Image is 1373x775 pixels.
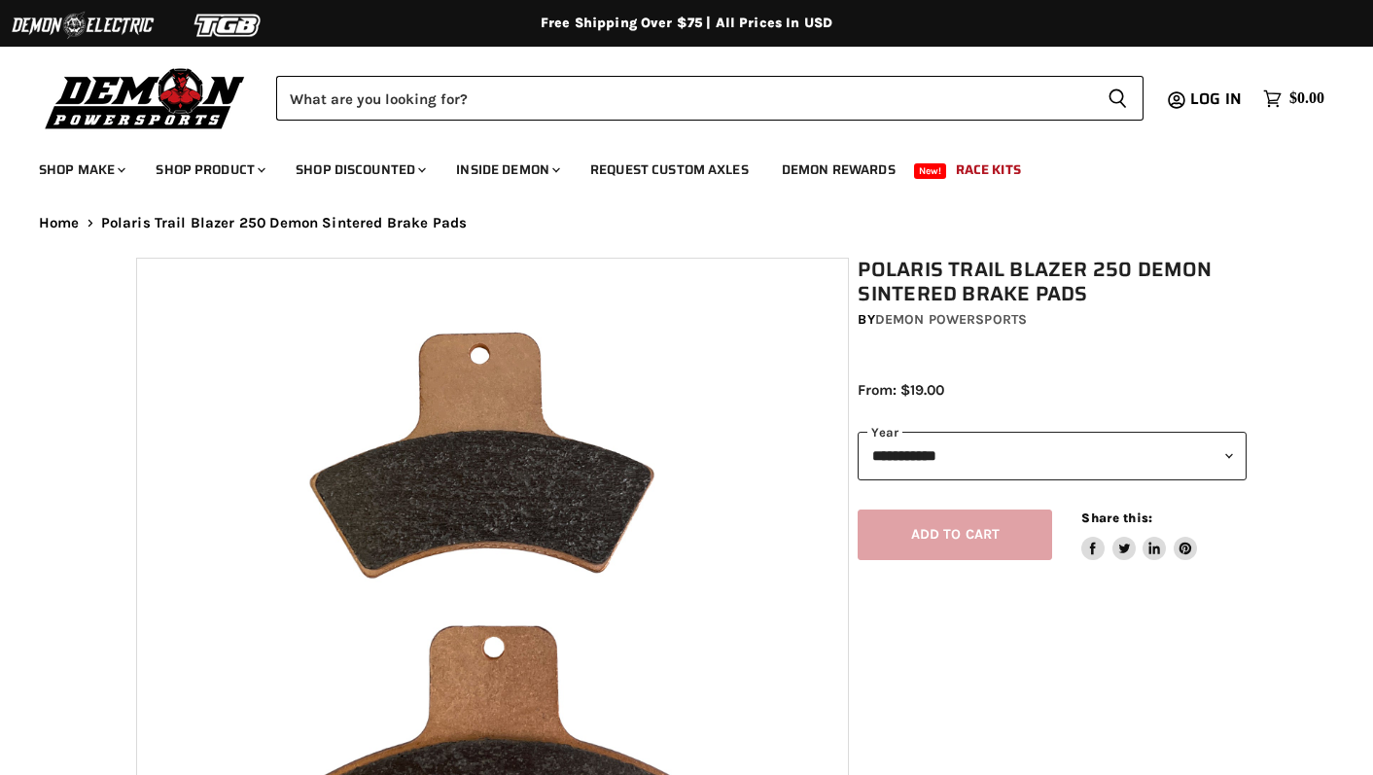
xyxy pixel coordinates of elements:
a: $0.00 [1253,85,1334,113]
ul: Main menu [24,142,1320,190]
span: Log in [1190,87,1242,111]
h1: Polaris Trail Blazer 250 Demon Sintered Brake Pads [858,258,1247,306]
select: year [858,432,1247,479]
span: Share this: [1081,511,1151,525]
a: Race Kits [941,150,1036,190]
img: Demon Powersports [39,63,252,132]
button: Search [1092,76,1144,121]
span: From: $19.00 [858,381,944,399]
a: Demon Powersports [875,311,1027,328]
span: New! [914,163,947,179]
input: Search [276,76,1092,121]
img: Demon Electric Logo 2 [10,7,156,44]
a: Inside Demon [441,150,572,190]
form: Product [276,76,1144,121]
a: Log in [1181,90,1253,108]
aside: Share this: [1081,510,1197,561]
div: by [858,309,1247,331]
span: Polaris Trail Blazer 250 Demon Sintered Brake Pads [101,215,468,231]
a: Request Custom Axles [576,150,763,190]
a: Shop Make [24,150,137,190]
img: TGB Logo 2 [156,7,301,44]
a: Shop Discounted [281,150,438,190]
a: Home [39,215,80,231]
span: $0.00 [1289,89,1324,108]
a: Shop Product [141,150,277,190]
a: Demon Rewards [767,150,910,190]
